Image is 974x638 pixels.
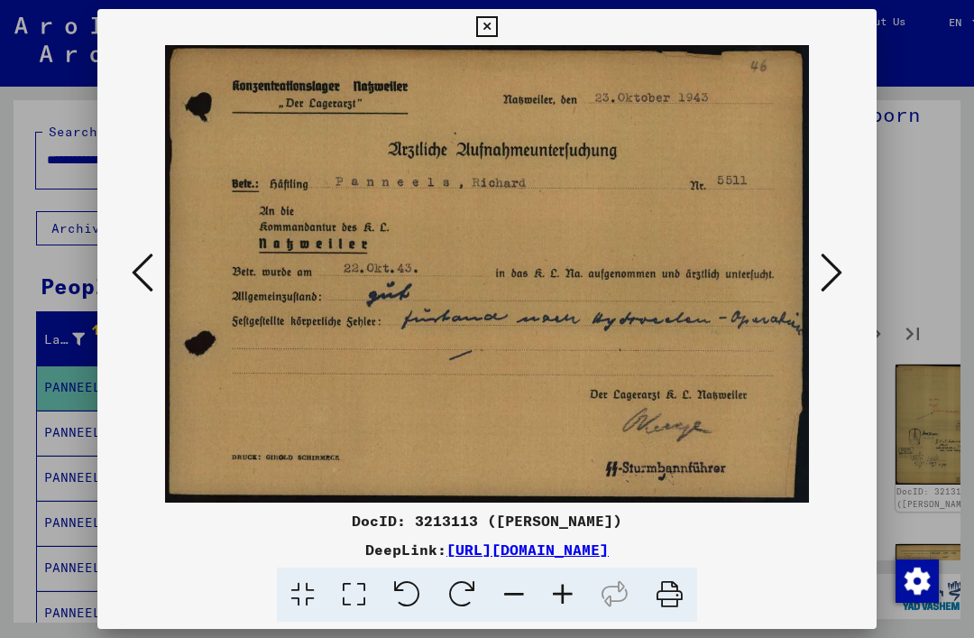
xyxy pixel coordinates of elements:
[159,45,815,503] img: 001.jpg
[446,541,609,559] a: [URL][DOMAIN_NAME]
[896,559,939,603] img: Change consent
[97,539,877,560] div: DeepLink:
[895,559,938,602] div: Change consent
[97,510,877,532] div: DocID: 3213113 ([PERSON_NAME])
